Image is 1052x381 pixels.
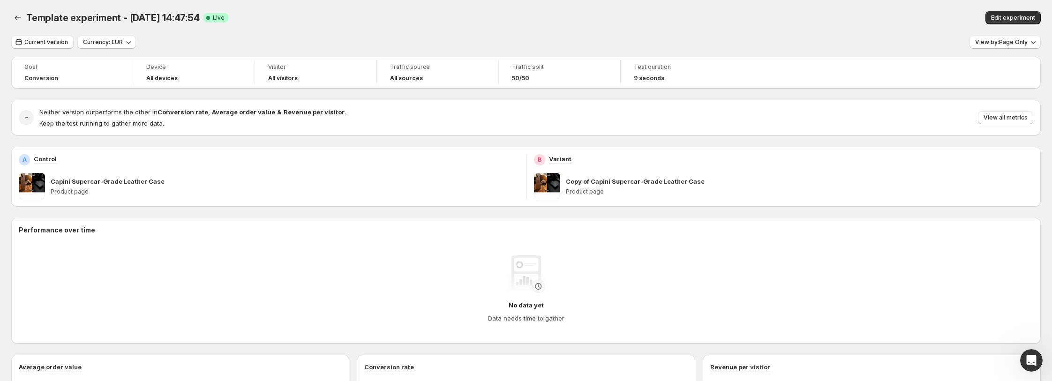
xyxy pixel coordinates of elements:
[390,63,485,71] span: Traffic source
[15,113,146,122] div: Oi Talles,
[390,62,485,83] a: Traffic sourceAll sources
[19,225,1033,235] h2: Performance over time
[8,287,180,303] textarea: Message…
[39,120,164,127] span: Keep the test running to gather more data.
[15,122,146,168] div: Percebi que seu experimento foi pausado após algum tempo de execução. Você tem alguma dúvida ou e...
[985,11,1041,24] button: Edit experiment
[213,14,225,22] span: Live
[146,75,178,82] h4: All devices
[27,5,42,20] img: Profile image for Antony
[8,191,180,221] div: Talles says…
[8,273,180,304] div: Talles says…
[41,279,173,297] div: achei que era obrigatorio pagar o gem pages pra ter duas paginas publicas
[534,173,560,199] img: Copy of Capini Supercar-Grade Leather Case
[8,221,180,243] div: Talles says…
[19,173,45,199] img: Capini Supercar-Grade Leather Case
[45,5,106,12] h1: [PERSON_NAME]
[8,107,180,191] div: Antony says…
[15,176,89,181] div: [PERSON_NAME] • 2h ago
[710,362,770,372] h3: Revenue per visitor
[634,62,729,83] a: Test duration9 seconds
[268,62,363,83] a: VisitorAll visitors
[8,95,180,107] div: [DATE]
[34,243,180,272] div: e a pagina b ela não ta publicada no gew pages
[6,4,24,22] button: go back
[135,227,173,236] div: ai desliguei
[147,4,165,22] button: Home
[15,40,146,59] div: Aqui está o link para agendar a chamada:
[60,307,67,314] button: Start recording
[24,63,120,71] span: Goal
[51,188,518,195] p: Product page
[30,307,37,314] button: Gif picker
[25,113,28,122] h2: -
[8,243,180,273] div: Talles says…
[507,255,545,293] img: No data yet
[512,62,607,83] a: Traffic split50/50
[24,62,120,83] a: GoalConversion
[15,63,146,82] div: Estou ansioso para falar com você na chamada!
[34,154,57,164] p: Control
[984,114,1028,121] span: View all metrics
[83,38,123,46] span: Currency: EUR
[24,38,68,46] span: Current version
[77,36,136,49] button: Currency: EUR
[165,4,181,21] div: Close
[634,63,729,71] span: Test duration
[1020,349,1043,372] iframe: Intercom live chat
[146,62,241,83] a: DeviceAll devices
[566,177,705,186] p: Copy of Capini Supercar-Grade Leather Case
[268,63,363,71] span: Visitor
[41,196,173,215] div: Olá, não tava indo trafego nenhum pra pagina 2
[146,63,241,71] span: Device
[11,11,24,24] button: Back
[34,273,180,303] div: achei que era obrigatorio pagar o gem pages pra ter duas paginas publicas
[48,50,121,58] a: [URL][DOMAIN_NAME]
[26,12,200,23] span: Template experiment - [DATE] 14:47:54
[390,75,423,82] h4: All sources
[509,300,544,310] h4: No data yet
[277,108,282,116] strong: &
[488,314,564,323] h4: Data needs time to gather
[158,108,208,116] strong: Conversion rate
[566,188,1034,195] p: Product page
[512,75,529,82] span: 50/50
[34,191,180,220] div: Olá, não tava indo trafego nenhum pra pagina 2
[212,108,275,116] strong: Average order value
[39,108,346,116] span: Neither version outperforms the other in .
[51,177,165,186] p: Capini Supercar-Grade Leather Case
[15,307,22,314] button: Emoji picker
[208,108,210,116] strong: ,
[19,362,82,372] h3: Average order value
[991,14,1035,22] span: Edit experiment
[975,38,1028,46] span: View by: Page Only
[8,107,154,174] div: Oi Talles,Percebi que seu experimento foi pausado após algum tempo de execução. Você tem alguma d...
[45,307,52,314] button: Upload attachment
[284,108,345,116] strong: Revenue per visitor
[364,362,414,372] h3: Conversion rate
[538,156,541,164] h2: B
[41,248,173,267] div: e a pagina b ela não ta publicada no gew pages
[969,36,1041,49] button: View by:Page Only
[549,154,571,164] p: Variant
[23,156,27,164] h2: A
[978,111,1033,124] button: View all metrics
[11,36,74,49] button: Current version
[512,63,607,71] span: Traffic split
[128,221,180,242] div: ai desliguei
[161,303,176,318] button: Send a message…
[24,75,58,82] span: Conversion
[634,75,664,82] span: 9 seconds
[45,12,93,21] p: Active 30m ago
[268,75,298,82] h4: All visitors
